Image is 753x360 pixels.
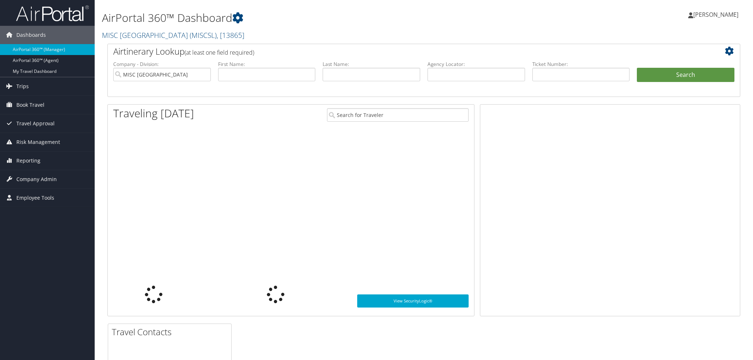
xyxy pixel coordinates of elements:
span: Travel Approval [16,114,55,133]
h1: Traveling [DATE] [113,106,194,121]
label: Last Name: [323,60,420,68]
a: View SecurityLogic® [357,294,468,308]
h1: AirPortal 360™ Dashboard [102,10,531,26]
img: airportal-logo.png [16,5,89,22]
label: Agency Locator: [427,60,525,68]
span: Book Travel [16,96,44,114]
h2: Travel Contacts [112,326,231,338]
label: Company - Division: [113,60,211,68]
span: Trips [16,77,29,95]
h2: Airtinerary Lookup [113,45,682,58]
span: Risk Management [16,133,60,151]
button: Search [637,68,734,82]
span: (at least one field required) [185,48,254,56]
input: Search for Traveler [327,108,469,122]
span: [PERSON_NAME] [693,11,738,19]
span: Dashboards [16,26,46,44]
span: Company Admin [16,170,57,188]
span: Reporting [16,152,40,170]
a: MISC [GEOGRAPHIC_DATA] [102,30,244,40]
label: First Name: [218,60,316,68]
span: ( MISCSL ) [190,30,217,40]
span: Employee Tools [16,189,54,207]
span: , [ 13865 ] [217,30,244,40]
label: Ticket Number: [532,60,630,68]
a: [PERSON_NAME] [688,4,746,26]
